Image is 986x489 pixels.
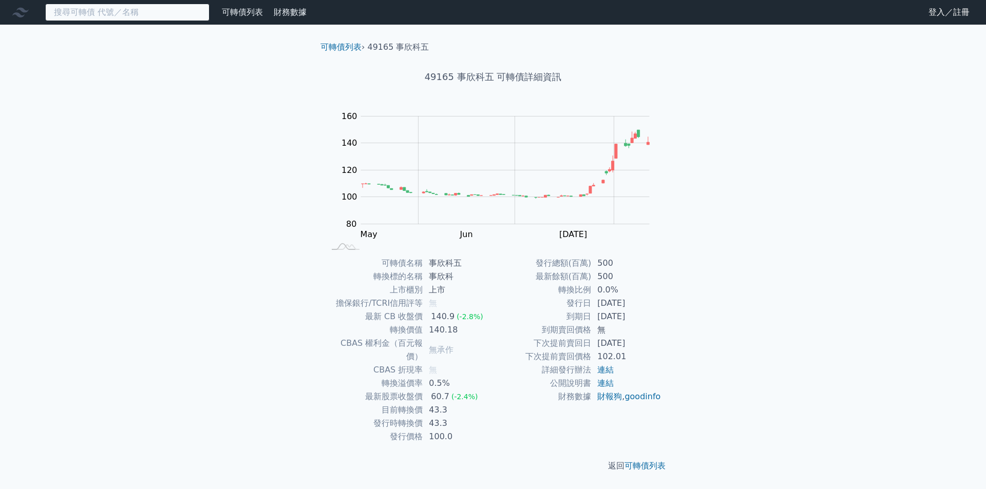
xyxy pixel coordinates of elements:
td: 500 [591,270,661,283]
span: (-2.8%) [457,312,483,321]
a: 可轉債列表 [222,7,263,17]
td: 事欣科五 [423,257,493,270]
td: , [591,390,661,403]
td: 發行價格 [325,430,423,443]
tspan: 160 [342,111,357,121]
span: 無 [429,365,437,375]
td: 最新餘額(百萬) [493,270,591,283]
td: 0.0% [591,283,661,297]
td: 轉換標的名稱 [325,270,423,283]
a: 連結 [597,365,614,375]
tspan: May [361,229,377,239]
li: 49165 事欣科五 [368,41,429,53]
td: 轉換溢價率 [325,377,423,390]
td: 財務數據 [493,390,591,403]
h1: 49165 事欣科五 可轉債詳細資訊 [312,70,674,84]
td: CBAS 權利金（百元報價） [325,337,423,363]
div: 140.9 [429,310,457,323]
td: 到期日 [493,310,591,323]
td: 140.18 [423,323,493,337]
a: 連結 [597,378,614,388]
tspan: 100 [342,192,357,202]
tspan: [DATE] [559,229,587,239]
td: 上市 [423,283,493,297]
td: 發行時轉換價 [325,417,423,430]
td: 轉換比例 [493,283,591,297]
td: 公開說明書 [493,377,591,390]
a: goodinfo [624,392,660,401]
span: (-2.4%) [451,393,478,401]
td: 500 [591,257,661,270]
input: 搜尋可轉債 代號／名稱 [45,4,210,21]
td: 100.0 [423,430,493,443]
a: 登入／註冊 [920,4,978,21]
td: 目前轉換價 [325,403,423,417]
td: 最新股票收盤價 [325,390,423,403]
tspan: 80 [346,219,356,229]
td: 43.3 [423,403,493,417]
td: 到期賣回價格 [493,323,591,337]
td: CBAS 折現率 [325,363,423,377]
td: 發行總額(百萬) [493,257,591,270]
td: 轉換價值 [325,323,423,337]
td: [DATE] [591,337,661,350]
td: 下次提前賣回價格 [493,350,591,363]
span: 無 [429,298,437,308]
a: 可轉債列表 [624,461,666,471]
td: [DATE] [591,310,661,323]
tspan: Jun [460,229,473,239]
td: 無 [591,323,661,337]
td: 43.3 [423,417,493,430]
td: 詳細發行辦法 [493,363,591,377]
td: 事欣科 [423,270,493,283]
li: › [320,41,365,53]
td: 發行日 [493,297,591,310]
td: 102.01 [591,350,661,363]
a: 財務數據 [274,7,307,17]
td: 最新 CB 收盤價 [325,310,423,323]
td: 擔保銀行/TCRI信用評等 [325,297,423,310]
td: 下次提前賣回日 [493,337,591,350]
p: 返回 [312,460,674,472]
td: 上市櫃別 [325,283,423,297]
td: 0.5% [423,377,493,390]
span: 無承作 [429,345,453,355]
a: 財報狗 [597,392,622,401]
tspan: 140 [342,138,357,148]
tspan: 120 [342,165,357,175]
a: 可轉債列表 [320,42,362,52]
td: 可轉債名稱 [325,257,423,270]
div: 60.7 [429,390,451,403]
g: Chart [336,111,665,260]
td: [DATE] [591,297,661,310]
